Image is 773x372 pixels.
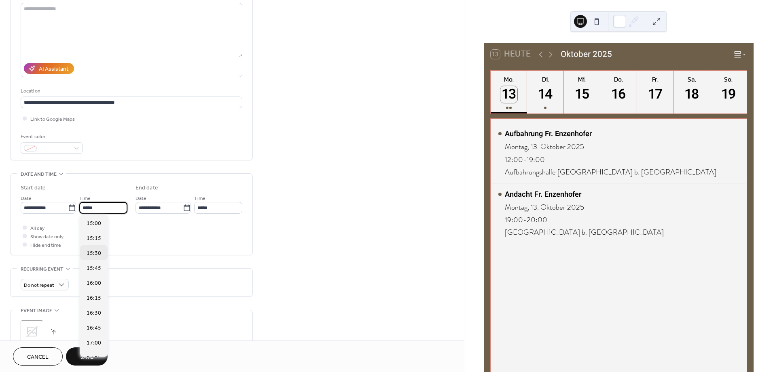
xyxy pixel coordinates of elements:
[87,264,101,273] span: 15:45
[21,170,57,179] span: Date and time
[500,86,517,103] div: 13
[87,324,101,332] span: 16:45
[527,71,563,113] button: Di.14
[493,75,525,84] div: Mo.
[13,347,63,366] button: Cancel
[505,214,523,225] span: 19:00
[673,71,710,113] button: Sa.18
[505,227,664,237] div: [GEOGRAPHIC_DATA] b. [GEOGRAPHIC_DATA]
[610,86,627,103] div: 16
[564,71,600,113] button: Mi.15
[24,281,54,290] span: Do not repeat
[87,309,101,317] span: 16:30
[523,214,527,225] span: -
[505,202,664,212] div: Montag, 13. Oktober 2025
[30,233,64,241] span: Show date only
[87,354,101,362] span: 17:15
[21,320,43,343] div: ;
[683,86,700,103] div: 18
[491,71,527,113] button: Mo.13
[505,128,716,139] div: Aufbahrung Fr. Enzenhofer
[80,353,93,361] span: Save
[566,75,598,84] div: Mi.
[505,189,664,200] div: Andacht Fr. Enzenhofer
[21,184,46,192] div: Start date
[66,347,108,366] button: Save
[505,141,716,152] div: Montag, 13. Oktober 2025
[523,154,527,165] span: -
[136,184,158,192] div: End date
[720,86,737,103] div: 19
[21,307,52,315] span: Event image
[527,214,547,225] span: 20:00
[194,194,205,203] span: Time
[603,75,634,84] div: Do.
[527,154,545,165] span: 19:00
[21,265,64,273] span: Recurring event
[637,71,673,113] button: Fr.17
[87,249,101,258] span: 15:30
[30,224,44,233] span: All day
[647,86,664,103] div: 17
[136,194,146,203] span: Date
[21,87,241,95] div: Location
[713,75,744,84] div: So.
[87,279,101,288] span: 16:00
[87,294,101,303] span: 16:15
[640,75,671,84] div: Fr.
[21,194,32,203] span: Date
[505,154,523,165] span: 12:00
[710,71,747,113] button: So.19
[87,219,101,228] span: 15:00
[27,353,49,361] span: Cancel
[30,241,61,250] span: Hide end time
[87,339,101,347] span: 17:00
[676,75,707,84] div: Sa.
[30,115,75,124] span: Link to Google Maps
[600,71,637,113] button: Do.16
[529,75,561,84] div: Di.
[79,194,91,203] span: Time
[537,86,554,103] div: 14
[21,132,81,141] div: Event color
[574,86,591,103] div: 15
[87,234,101,243] span: 15:15
[561,48,612,61] div: Oktober 2025
[505,167,716,177] div: Aufbahrungshalle [GEOGRAPHIC_DATA] b. [GEOGRAPHIC_DATA]
[24,63,74,74] button: AI Assistant
[39,65,68,74] div: AI Assistant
